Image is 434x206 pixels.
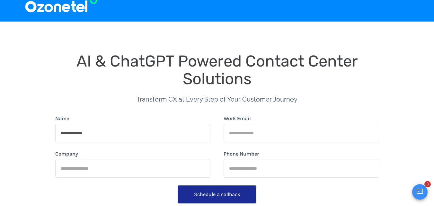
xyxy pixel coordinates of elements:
[224,150,259,158] label: Phone Number
[224,115,251,122] label: Work Email
[55,115,379,206] form: form
[55,150,78,158] label: Company
[55,115,69,122] label: Name
[76,52,362,88] span: AI & ChatGPT Powered Contact Center Solutions
[137,95,297,103] span: Transform CX at Every Step of Your Customer Journey
[178,185,256,203] button: Schedule a callback
[412,184,428,200] button: Open chat
[424,181,431,187] span: 3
